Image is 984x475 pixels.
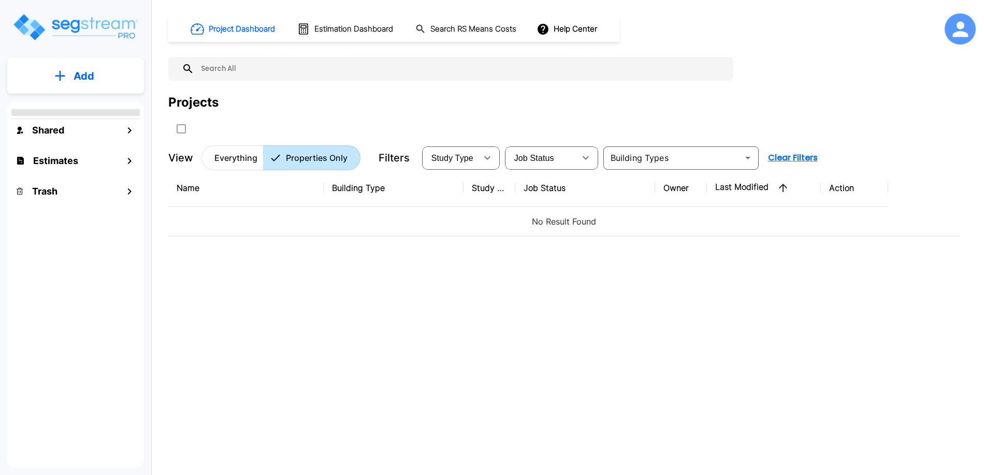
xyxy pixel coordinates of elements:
[201,145,360,170] div: Platform
[424,143,477,172] div: Select
[707,169,821,207] th: Last Modified
[314,23,393,35] h1: Estimation Dashboard
[821,169,888,207] th: Action
[177,215,951,228] p: No Result Found
[74,68,94,84] p: Add
[214,152,257,164] p: Everything
[655,169,707,207] th: Owner
[33,154,78,168] h1: Estimates
[12,12,139,42] img: Logo
[741,151,755,165] button: Open
[7,61,144,91] button: Add
[32,184,57,198] h1: Trash
[606,151,739,165] input: Building Types
[431,154,473,162] span: Study Type
[263,145,360,170] button: Properties Only
[168,169,324,207] th: Name
[201,145,264,170] button: Everything
[286,152,348,164] p: Properties Only
[430,23,516,35] h1: Search RS Means Costs
[32,123,64,137] h1: Shared
[324,169,464,207] th: Building Type
[411,19,522,39] button: Search RS Means Costs
[186,18,281,40] button: Project Dashboard
[515,169,655,207] th: Job Status
[507,143,575,172] div: Select
[168,93,219,112] div: Projects
[168,150,193,166] p: View
[464,169,515,207] th: Study Type
[171,118,192,139] button: SelectAll
[194,57,728,81] input: Search All
[764,147,822,168] button: Clear Filters
[209,23,275,35] h1: Project Dashboard
[534,19,601,39] button: Help Center
[293,18,399,40] button: Estimation Dashboard
[379,150,410,166] p: Filters
[514,154,554,162] span: Job Status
